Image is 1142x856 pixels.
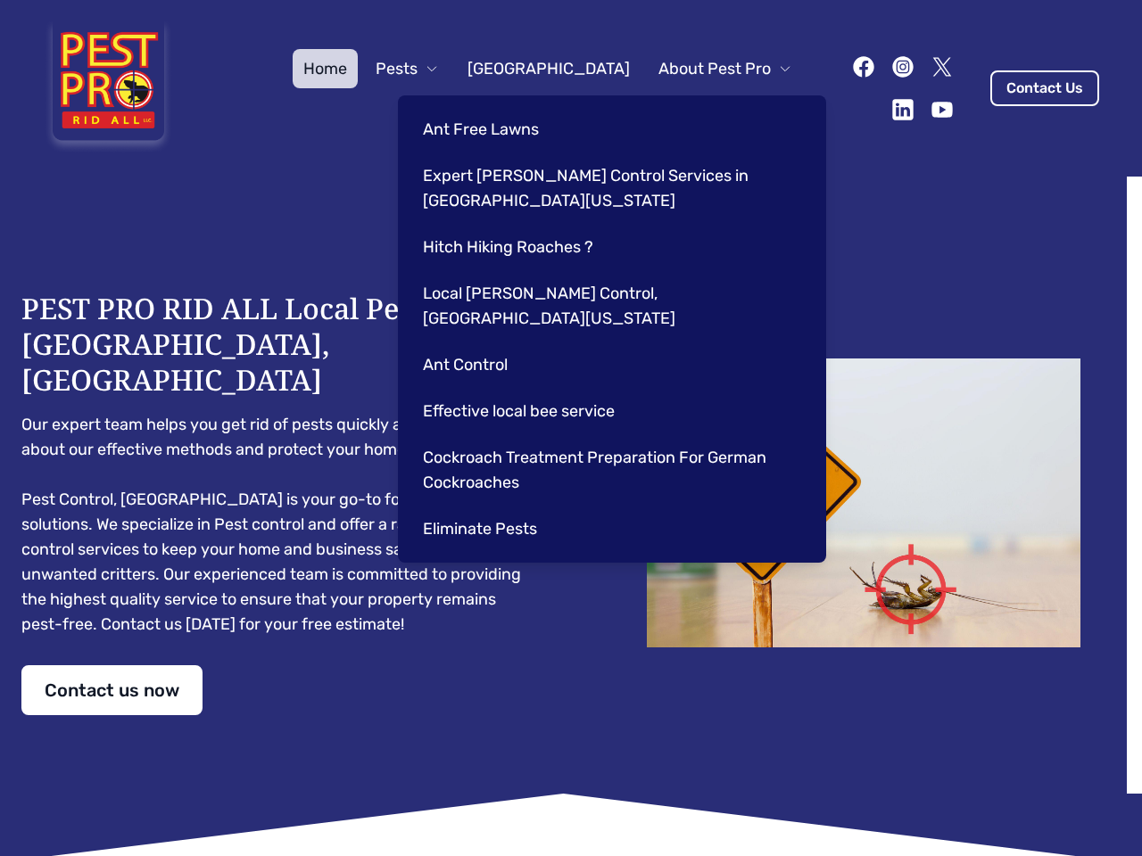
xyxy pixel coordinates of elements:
span: Pests [376,56,418,81]
img: Dead cockroach on floor with caution sign pest control [607,358,1121,647]
a: Contact Us [990,70,1099,106]
a: Blog [660,88,715,128]
a: Eliminate Pests [412,509,805,548]
a: Effective local bee service [412,391,805,431]
button: Pests [365,49,450,88]
a: Hitch Hiking Roaches ? [412,227,805,267]
a: Contact us now [21,665,203,715]
span: About Pest Pro [658,56,771,81]
button: About Pest Pro [648,49,803,88]
h1: PEST PRO RID ALL Local Pest Control [GEOGRAPHIC_DATA], [GEOGRAPHIC_DATA] [21,291,535,398]
a: Local [PERSON_NAME] Control, [GEOGRAPHIC_DATA][US_STATE] [412,274,805,338]
a: Ant Control [412,345,805,384]
pre: Our expert team helps you get rid of pests quickly and safely. Learn about our effective methods ... [21,412,535,637]
button: Pest Control Community B2B [393,88,653,128]
a: Cockroach Treatment Preparation For German Cockroaches [412,438,805,502]
a: Expert [PERSON_NAME] Control Services in [GEOGRAPHIC_DATA][US_STATE] [412,156,805,220]
a: Ant Free Lawns [412,110,805,149]
a: [GEOGRAPHIC_DATA] [457,49,641,88]
a: Contact [722,88,803,128]
a: Home [293,49,358,88]
img: Pest Pro Rid All [43,21,174,155]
